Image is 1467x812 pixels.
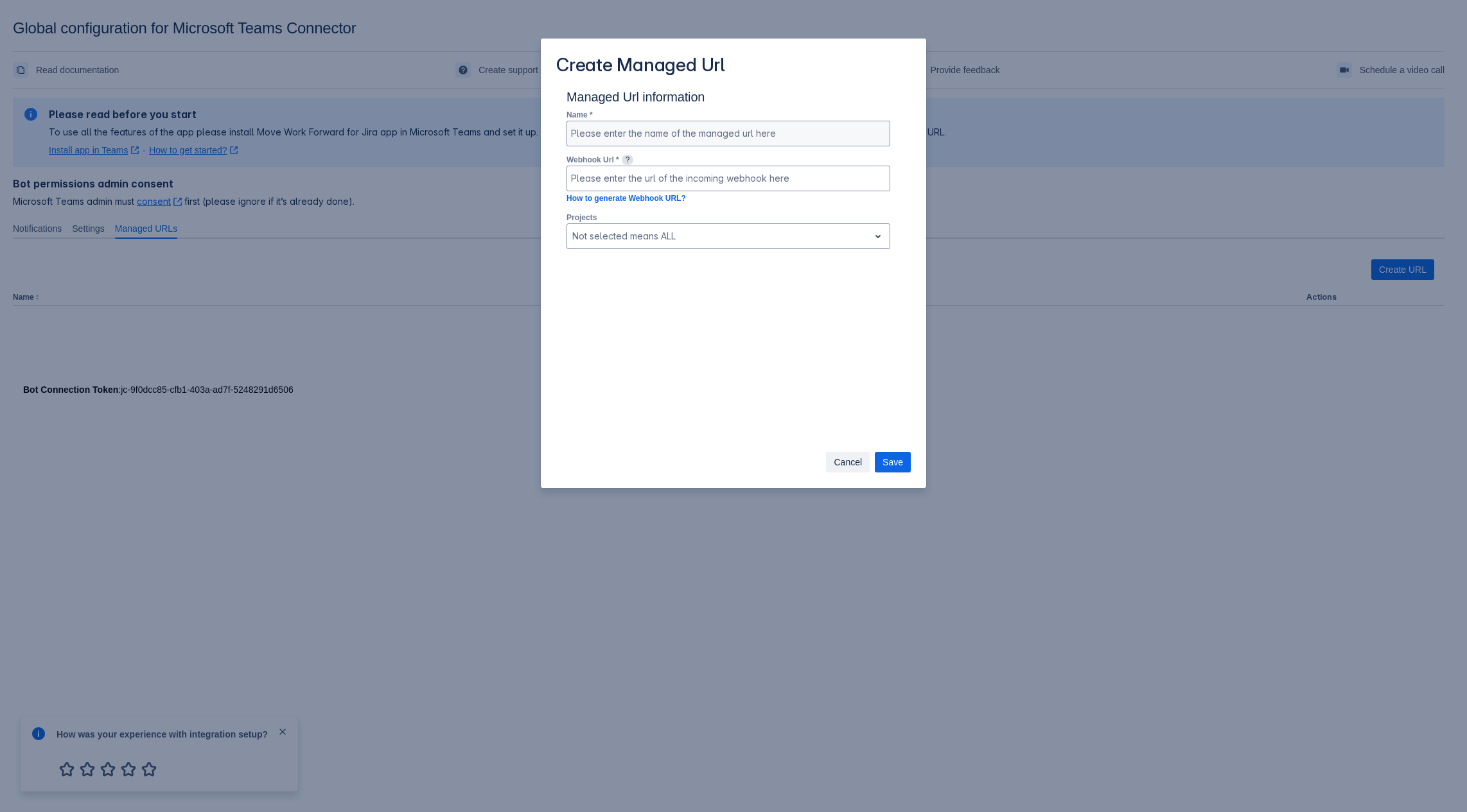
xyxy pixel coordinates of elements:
a: How to generate Webhook URL? [567,194,686,203]
span: Name * [567,110,593,119]
span: Cancel [834,452,862,472]
h3: Create Managed Url [556,54,725,79]
a: ? [622,154,634,164]
input: Please enter the name of the managed url here [567,122,890,145]
button: Cancel [826,452,870,472]
h3: Managed Url information [567,89,900,108]
button: Save [875,452,911,472]
span: Save [883,452,903,472]
span: Webhook Url * [567,155,619,164]
span: open [870,229,886,244]
span: Projects [567,213,597,222]
span: ? [622,155,634,165]
input: Please enter the url of the incoming webhook here [567,167,890,190]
